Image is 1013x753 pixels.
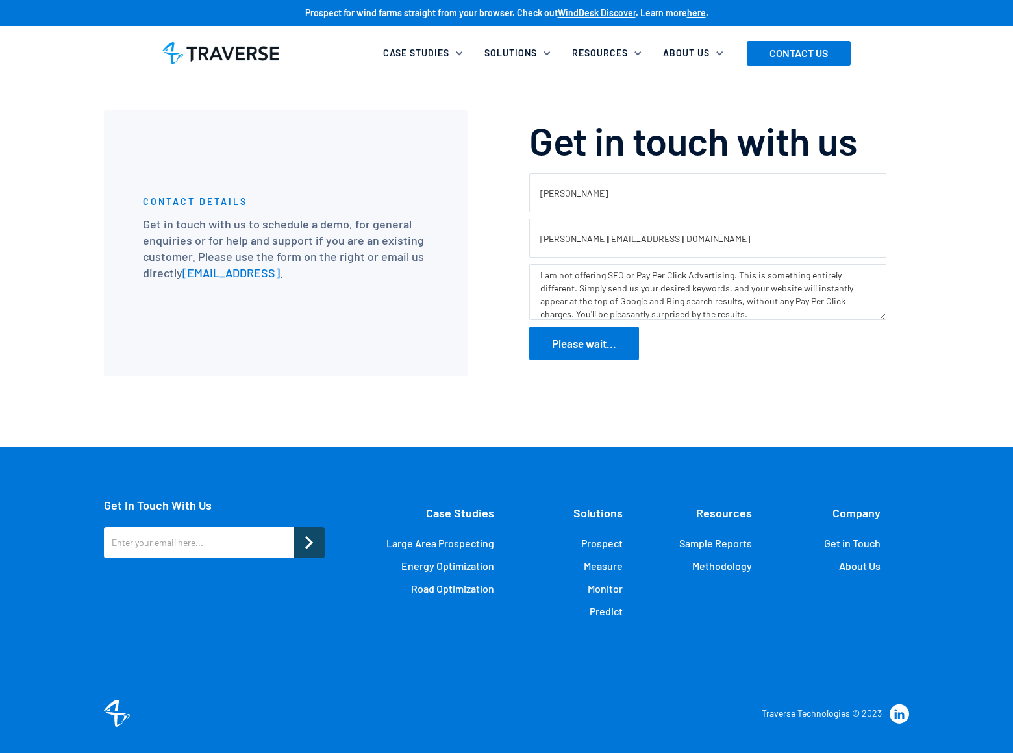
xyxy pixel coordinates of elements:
[581,537,623,550] a: Prospect
[375,39,477,68] div: Case Studies
[655,39,737,68] div: About Us
[588,582,623,595] a: Monitor
[383,47,449,60] div: Case Studies
[104,499,325,512] div: Get In Touch With Us
[663,47,710,60] div: About Us
[104,527,325,565] form: footerGetInTouch
[590,605,623,618] a: Predict
[839,560,881,573] a: About Us
[104,527,294,558] input: Enter your email here...
[484,47,537,60] div: Solutions
[411,582,494,595] a: Road Optimization
[558,7,636,18] a: WindDesk Discover
[564,39,655,68] div: Resources
[636,7,687,18] strong: . Learn more
[143,195,247,208] p: CONTACT DETAILS
[529,173,886,212] input: Name...
[401,560,494,573] a: Energy Optimization
[572,47,628,60] div: Resources
[706,7,708,18] strong: .
[696,499,752,527] div: Resources
[687,7,706,18] a: here
[477,39,564,68] div: Solutions
[529,327,639,360] input: Please wait...
[529,117,857,164] h1: Get in touch with us
[762,708,882,719] a: Traverse Technologies © 2023
[386,537,494,550] a: Large Area Prospecting
[305,7,558,18] strong: Prospect for wind farms straight from your browser. Check out
[747,41,851,66] a: CONTACT US
[182,265,280,280] a: [EMAIL_ADDRESS]
[529,173,886,360] form: Contact
[573,499,623,527] div: Solutions
[692,560,752,573] a: Methodology
[143,216,429,282] p: Get in touch with us to schedule a demo, for general enquiries or for help and support if you are...
[824,537,881,550] a: Get in Touch
[294,527,325,558] input: Submit
[104,700,130,727] img: logo
[426,499,494,527] div: Case Studies
[679,537,752,550] a: Sample Reports
[529,219,886,258] input: Your email...
[584,560,623,573] a: Measure
[832,499,881,527] div: Company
